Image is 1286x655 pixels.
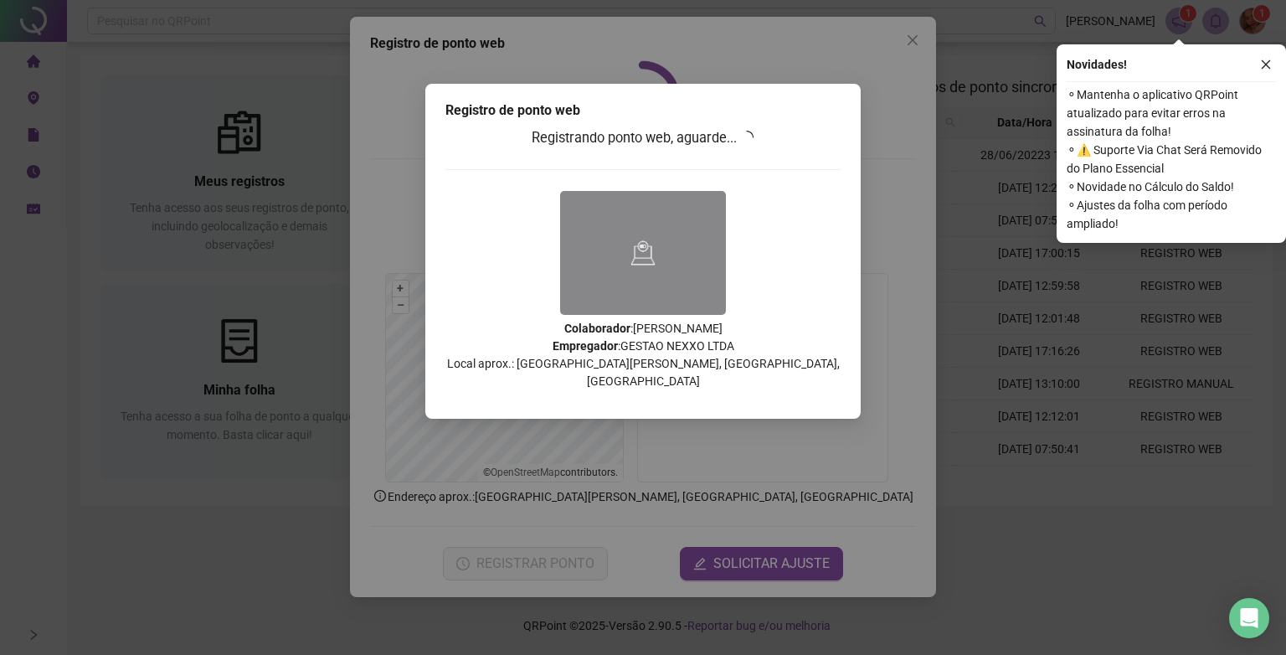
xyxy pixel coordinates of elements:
span: ⚬ ⚠️ Suporte Via Chat Será Removido do Plano Essencial [1067,141,1276,178]
span: ⚬ Ajustes da folha com período ampliado! [1067,196,1276,233]
span: close [1260,59,1272,70]
span: loading [740,131,754,144]
img: 2Q== [560,191,726,315]
p: : [PERSON_NAME] : GESTAO NEXXO LTDA Local aprox.: [GEOGRAPHIC_DATA][PERSON_NAME], [GEOGRAPHIC_DAT... [445,320,841,390]
strong: Empregador [553,339,618,353]
span: ⚬ Mantenha o aplicativo QRPoint atualizado para evitar erros na assinatura da folha! [1067,85,1276,141]
span: Novidades ! [1067,55,1127,74]
div: Registro de ponto web [445,101,841,121]
span: ⚬ Novidade no Cálculo do Saldo! [1067,178,1276,196]
h3: Registrando ponto web, aguarde... [445,127,841,149]
strong: Colaborador [564,322,630,335]
div: Open Intercom Messenger [1229,598,1269,638]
